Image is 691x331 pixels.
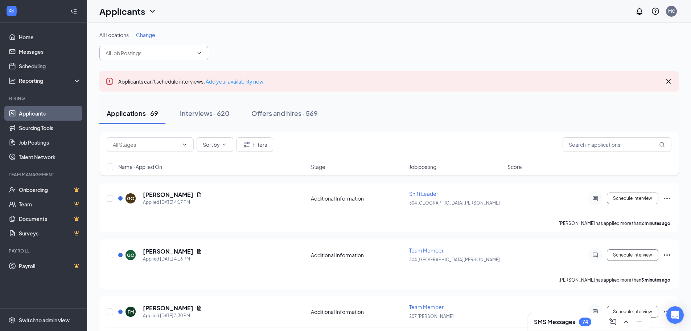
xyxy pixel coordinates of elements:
[19,259,81,273] a: PayrollCrown
[633,316,645,328] button: Minimize
[635,7,644,16] svg: Notifications
[127,195,135,202] div: GO
[311,308,405,315] div: Additional Information
[196,249,202,254] svg: Document
[409,314,454,319] span: 207 [PERSON_NAME]
[107,109,158,118] div: Applications · 69
[221,142,227,148] svg: ChevronDown
[9,171,79,178] div: Team Management
[9,316,16,324] svg: Settings
[607,316,619,328] button: ComposeMessage
[622,318,630,326] svg: ChevronUp
[9,95,79,101] div: Hiring
[143,199,202,206] div: Applied [DATE] 4:17 PM
[507,163,522,170] span: Score
[607,193,658,204] button: Schedule Interview
[19,121,81,135] a: Sourcing Tools
[311,163,325,170] span: Stage
[180,109,230,118] div: Interviews · 620
[196,50,202,56] svg: ChevronDown
[182,142,188,148] svg: ChevronDown
[106,49,193,57] input: All Job Postings
[118,163,162,170] span: Name · Applied On
[607,249,658,261] button: Schedule Interview
[591,252,600,258] svg: ActiveChat
[668,8,675,14] div: MC
[620,316,632,328] button: ChevronUp
[409,190,438,197] span: Shift Leader
[409,200,500,206] span: 304 [GEOGRAPHIC_DATA][PERSON_NAME]
[8,7,15,15] svg: WorkstreamLogo
[113,141,179,149] input: All Stages
[251,109,318,118] div: Offers and hires · 569
[563,137,671,152] input: Search in applications
[105,77,114,86] svg: Error
[143,312,202,319] div: Applied [DATE] 3:30 PM
[663,194,671,203] svg: Ellipses
[143,191,193,199] h5: [PERSON_NAME]
[19,135,81,150] a: Job Postings
[9,77,16,84] svg: Analysis
[409,163,436,170] span: Job posting
[236,137,273,152] button: Filter Filters
[99,32,129,38] span: All Locations
[651,7,660,16] svg: QuestionInfo
[128,309,134,315] div: FM
[591,309,600,315] svg: ActiveChat
[19,226,81,241] a: SurveysCrown
[143,247,193,255] h5: [PERSON_NAME]
[19,106,81,121] a: Applicants
[206,78,263,85] a: Add your availability now
[19,44,81,59] a: Messages
[559,220,671,226] p: [PERSON_NAME] has applied more than .
[143,304,193,312] h5: [PERSON_NAME]
[118,78,263,85] span: Applicants can't schedule interviews.
[196,305,202,311] svg: Document
[609,318,617,326] svg: ComposeMessage
[607,306,658,318] button: Schedule Interview
[197,137,233,152] button: Sort byChevronDown
[19,316,70,324] div: Switch to admin view
[311,251,405,259] div: Additional Information
[148,7,157,16] svg: ChevronDown
[666,306,684,324] div: Open Intercom Messenger
[70,8,77,15] svg: Collapse
[19,59,81,73] a: Scheduling
[242,140,251,149] svg: Filter
[663,307,671,316] svg: Ellipses
[19,150,81,164] a: Talent Network
[136,32,155,38] span: Change
[19,211,81,226] a: DocumentsCrown
[409,304,444,310] span: Team Member
[409,257,500,262] span: 304 [GEOGRAPHIC_DATA][PERSON_NAME]
[19,197,81,211] a: TeamCrown
[659,142,665,148] svg: MagnifyingGlass
[664,77,673,86] svg: Cross
[641,277,670,283] b: 3 minutes ago
[203,142,220,147] span: Sort by
[19,77,81,84] div: Reporting
[19,182,81,197] a: OnboardingCrown
[635,318,643,326] svg: Minimize
[143,255,202,263] div: Applied [DATE] 4:16 PM
[534,318,575,326] h3: SMS Messages
[409,247,444,254] span: Team Member
[559,277,671,283] p: [PERSON_NAME] has applied more than .
[311,195,405,202] div: Additional Information
[582,319,588,325] div: 74
[641,221,670,226] b: 2 minutes ago
[19,30,81,44] a: Home
[127,252,135,258] div: GO
[99,5,145,17] h1: Applicants
[663,251,671,259] svg: Ellipses
[591,195,600,201] svg: ActiveChat
[9,248,79,254] div: Payroll
[196,192,202,198] svg: Document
